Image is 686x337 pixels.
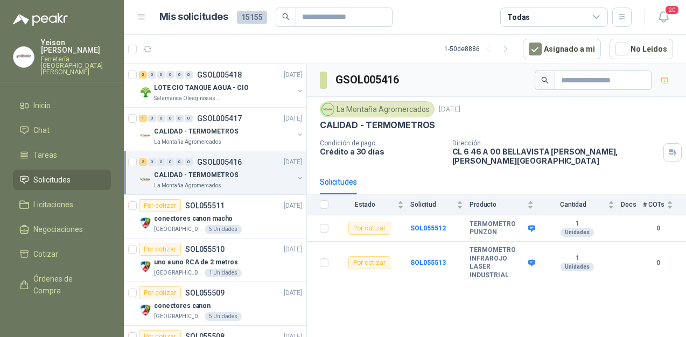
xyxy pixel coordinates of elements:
[13,13,68,26] img: Logo peakr
[205,225,242,234] div: 5 Unidades
[507,11,530,23] div: Todas
[159,9,228,25] h1: Mis solicitudes
[540,194,621,215] th: Cantidad
[185,289,225,297] p: SOL055509
[654,8,673,27] button: 20
[33,100,51,111] span: Inicio
[139,112,304,146] a: 1 0 0 0 0 0 GSOL005417[DATE] Company LogoCALIDAD - TERMOMETROSLa Montaña Agromercados
[185,158,193,166] div: 0
[139,71,147,79] div: 2
[13,194,111,215] a: Licitaciones
[610,39,673,59] button: No Leídos
[540,201,606,208] span: Cantidad
[185,115,193,122] div: 0
[154,170,238,180] p: CALIDAD - TERMOMETROS
[470,220,526,237] b: TERMOMETRO PUNZON
[205,312,242,321] div: 5 Unidades
[621,194,643,215] th: Docs
[139,173,152,186] img: Company Logo
[13,269,111,301] a: Órdenes de Compra
[284,114,302,124] p: [DATE]
[320,147,444,156] p: Crédito a 30 días
[154,181,221,190] p: La Montaña Agromercados
[439,104,460,115] p: [DATE]
[154,225,202,234] p: [GEOGRAPHIC_DATA]
[33,223,83,235] span: Negociaciones
[157,158,165,166] div: 0
[284,157,302,167] p: [DATE]
[540,254,614,263] b: 1
[154,301,211,311] p: conectores canon
[541,76,549,84] span: search
[154,257,238,268] p: uno a uno RCA de 2 metros
[41,56,111,75] p: Ferretería [GEOGRAPHIC_DATA][PERSON_NAME]
[157,71,165,79] div: 0
[139,216,152,229] img: Company Logo
[33,174,71,186] span: Solicitudes
[124,195,306,238] a: Por cotizarSOL055511[DATE] Company Logoconectores canon macho[GEOGRAPHIC_DATA]5 Unidades
[148,158,156,166] div: 0
[33,199,73,210] span: Licitaciones
[444,40,514,58] div: 1 - 50 de 8886
[410,259,446,266] a: SOL055513
[166,158,174,166] div: 0
[154,138,221,146] p: La Montaña Agromercados
[157,115,165,122] div: 0
[176,71,184,79] div: 0
[185,245,225,253] p: SOL055510
[13,244,111,264] a: Cotizar
[139,286,181,299] div: Por cotizar
[348,256,390,269] div: Por cotizar
[139,68,304,103] a: 2 0 0 0 0 0 GSOL005418[DATE] Company LogoLOTE CIO TANQUE AGUA - CIOSalamanca Oleaginosas SAS
[139,156,304,190] a: 2 0 0 0 0 0 GSOL005416[DATE] Company LogoCALIDAD - TERMOMETROSLa Montaña Agromercados
[197,158,242,166] p: GSOL005416
[124,282,306,326] a: Por cotizarSOL055509[DATE] Company Logoconectores canon[GEOGRAPHIC_DATA]5 Unidades
[13,120,111,141] a: Chat
[139,115,147,122] div: 1
[154,214,233,224] p: conectores canon macho
[148,71,156,79] div: 0
[523,39,601,59] button: Asignado a mi
[320,139,444,147] p: Condición de pago
[154,83,249,93] p: LOTE CIO TANQUE AGUA - CIO
[284,201,302,211] p: [DATE]
[139,243,181,256] div: Por cotizar
[643,258,673,268] b: 0
[320,120,435,131] p: CALIDAD - TERMOMETROS
[470,201,525,208] span: Producto
[13,47,34,67] img: Company Logo
[237,11,267,24] span: 15155
[13,170,111,190] a: Solicitudes
[13,219,111,240] a: Negociaciones
[348,222,390,235] div: Por cotizar
[197,115,242,122] p: GSOL005417
[139,260,152,273] img: Company Logo
[540,220,614,228] b: 1
[320,176,357,188] div: Solicitudes
[452,147,659,165] p: CL 6 46 A 00 BELLAVISTA [PERSON_NAME] , [PERSON_NAME][GEOGRAPHIC_DATA]
[282,13,290,20] span: search
[154,94,222,103] p: Salamanca Oleaginosas SAS
[154,269,202,277] p: [GEOGRAPHIC_DATA]
[470,194,540,215] th: Producto
[13,305,111,326] a: Remisiones
[139,304,152,317] img: Company Logo
[643,201,664,208] span: # COTs
[561,263,594,271] div: Unidades
[561,228,594,237] div: Unidades
[166,115,174,122] div: 0
[13,95,111,116] a: Inicio
[176,158,184,166] div: 0
[185,71,193,79] div: 0
[335,201,395,208] span: Estado
[410,224,446,232] a: SOL055512
[284,70,302,80] p: [DATE]
[33,248,58,260] span: Cotizar
[41,39,111,54] p: Yeison [PERSON_NAME]
[139,129,152,142] img: Company Logo
[452,139,659,147] p: Dirección
[185,202,225,209] p: SOL055511
[320,101,435,117] div: La Montaña Agromercados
